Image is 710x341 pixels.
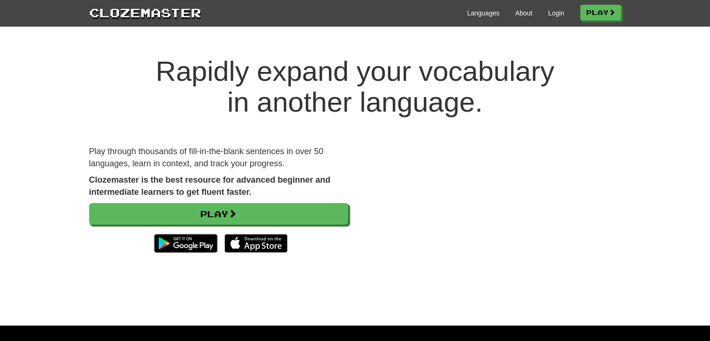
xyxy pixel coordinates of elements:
strong: Clozemaster is the best resource for advanced beginner and intermediate learners to get fluent fa... [89,175,330,197]
p: Play through thousands of fill-in-the-blank sentences in over 50 languages, learn in context, and... [89,146,348,170]
a: Languages [467,8,499,18]
img: Get it on Google Play [149,229,222,257]
a: About [515,8,533,18]
img: Download_on_the_App_Store_Badge_US-UK_135x40-25178aeef6eb6b83b96f5f2d004eda3bffbb37122de64afbaef7... [225,234,288,253]
a: Play [580,5,621,21]
a: Login [548,8,564,18]
a: Clozemaster [89,4,201,21]
a: Play [89,203,348,225]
